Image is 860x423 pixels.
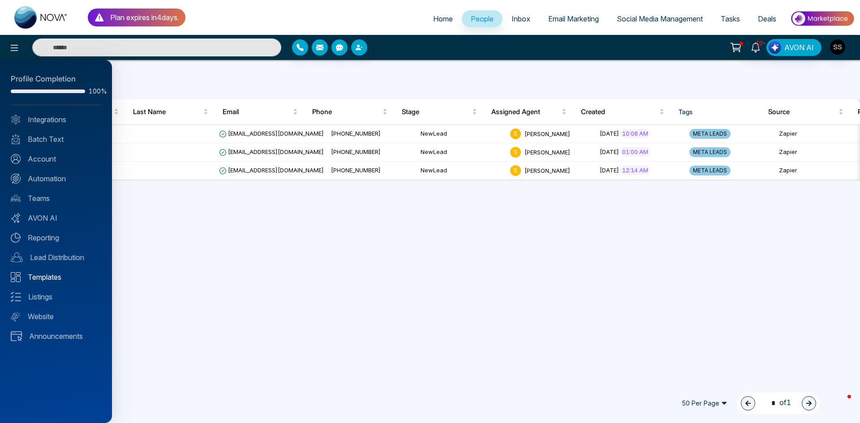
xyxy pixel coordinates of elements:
[11,272,21,282] img: Templates.svg
[11,252,101,263] a: Lead Distribution
[11,292,21,302] img: Listings.svg
[11,193,101,204] a: Teams
[11,213,21,223] img: Avon-AI.svg
[89,88,101,94] span: 100%
[11,154,101,164] a: Account
[11,311,101,322] a: Website
[11,114,101,125] a: Integrations
[11,73,101,85] div: Profile Completion
[11,331,22,341] img: announcements.svg
[11,174,21,184] img: Automation.svg
[11,232,101,243] a: Reporting
[11,252,23,262] img: Lead-dist.svg
[11,154,21,164] img: Account.svg
[11,173,101,184] a: Automation
[11,134,101,145] a: Batch Text
[11,233,21,243] img: Reporting.svg
[11,193,21,203] img: team.svg
[11,213,101,223] a: AVON AI
[11,312,21,321] img: Website.svg
[11,115,21,124] img: Integrated.svg
[11,331,101,342] a: Announcements
[11,291,101,302] a: Listings
[11,272,101,282] a: Templates
[11,134,21,144] img: batch_text_white.png
[830,393,851,414] iframe: Intercom live chat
